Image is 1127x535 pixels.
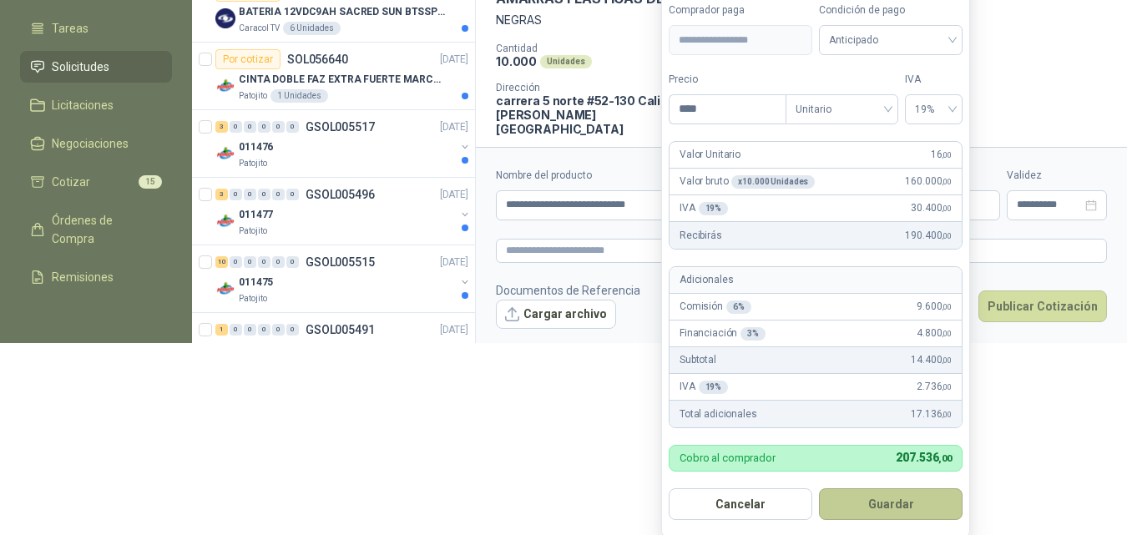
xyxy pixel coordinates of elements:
[440,52,468,68] p: [DATE]
[258,121,270,133] div: 0
[258,256,270,268] div: 0
[52,19,88,38] span: Tareas
[52,58,109,76] span: Solicitudes
[20,261,172,293] a: Remisiones
[496,11,1107,29] p: NEGRAS
[669,488,812,520] button: Cancelar
[272,324,285,336] div: 0
[239,89,267,103] p: Patojito
[915,97,953,122] span: 19%
[20,166,172,198] a: Cotizar15
[680,147,740,163] p: Valor Unitario
[942,150,952,159] span: ,00
[239,207,273,223] p: 011477
[306,324,375,336] p: GSOL005491
[306,189,375,200] p: GSOL005496
[917,299,952,315] span: 9.600
[286,121,299,133] div: 0
[52,268,114,286] span: Remisiones
[669,72,786,88] label: Precio
[272,121,285,133] div: 0
[905,228,952,244] span: 190.400
[1007,168,1107,184] label: Validez
[496,43,710,54] p: Cantidad
[829,28,953,53] span: Anticipado
[215,49,280,69] div: Por cotizar
[239,4,447,20] p: BATERIA 12VDC9AH SACRED SUN BTSSP12-9HR
[680,272,733,288] p: Adicionales
[905,174,952,189] span: 160.000
[215,76,235,96] img: Company Logo
[726,300,751,314] div: 6 %
[680,452,776,463] p: Cobro al comprador
[20,204,172,255] a: Órdenes de Compra
[306,256,375,268] p: GSOL005515
[938,453,952,464] span: ,00
[239,22,280,35] p: Caracol TV
[680,406,757,422] p: Total adicionales
[942,382,952,391] span: ,00
[286,324,299,336] div: 0
[20,13,172,44] a: Tareas
[192,43,475,110] a: Por cotizarSOL056640[DATE] Company LogoCINTA DOBLE FAZ EXTRA FUERTE MARCA:3MPatojito1 Unidades
[942,410,952,419] span: ,00
[731,175,815,189] div: x 10.000 Unidades
[496,281,640,300] p: Documentos de Referencia
[540,55,592,68] div: Unidades
[911,200,952,216] span: 30.400
[244,189,256,200] div: 0
[496,93,675,136] p: carrera 5 norte #52-130 Cali , [PERSON_NAME][GEOGRAPHIC_DATA]
[215,144,235,164] img: Company Logo
[270,89,328,103] div: 1 Unidades
[942,204,952,213] span: ,00
[244,256,256,268] div: 0
[230,256,242,268] div: 0
[978,290,1107,322] button: Publicar Cotización
[20,300,172,331] a: Configuración
[258,324,270,336] div: 0
[680,174,815,189] p: Valor bruto
[215,184,472,238] a: 3 0 0 0 0 0 GSOL005496[DATE] Company Logo011477Patojito
[740,327,766,341] div: 3 %
[911,352,952,368] span: 14.400
[942,231,952,240] span: ,00
[942,356,952,365] span: ,00
[680,379,728,395] p: IVA
[680,352,716,368] p: Subtotal
[496,82,675,93] p: Dirección
[52,134,129,153] span: Negociaciones
[917,379,952,395] span: 2.736
[52,173,90,191] span: Cotizar
[215,320,472,373] a: 1 0 0 0 0 0 GSOL005491[DATE] VARIOS DITU *URGENTES
[942,302,952,311] span: ,00
[905,72,963,88] label: IVA
[283,22,341,35] div: 6 Unidades
[215,117,472,170] a: 3 0 0 0 0 0 GSOL005517[DATE] Company Logo011476Patojito
[139,175,162,189] span: 15
[244,324,256,336] div: 0
[699,381,729,394] div: 19 %
[942,177,952,186] span: ,00
[306,121,375,133] p: GSOL005517
[440,119,468,135] p: [DATE]
[239,292,267,305] p: Patojito
[680,326,766,341] p: Financiación
[230,189,242,200] div: 0
[215,121,228,133] div: 3
[215,211,235,231] img: Company Logo
[272,256,285,268] div: 0
[917,326,952,341] span: 4.800
[20,89,172,121] a: Licitaciones
[239,342,361,358] p: VARIOS DITU *URGENTES
[440,255,468,270] p: [DATE]
[239,139,273,155] p: 011476
[440,322,468,338] p: [DATE]
[680,299,751,315] p: Comisión
[496,300,616,330] button: Cargar archivo
[911,406,952,422] span: 17.136
[680,228,722,244] p: Recibirás
[20,128,172,159] a: Negociaciones
[699,202,729,215] div: 19 %
[272,189,285,200] div: 0
[440,187,468,203] p: [DATE]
